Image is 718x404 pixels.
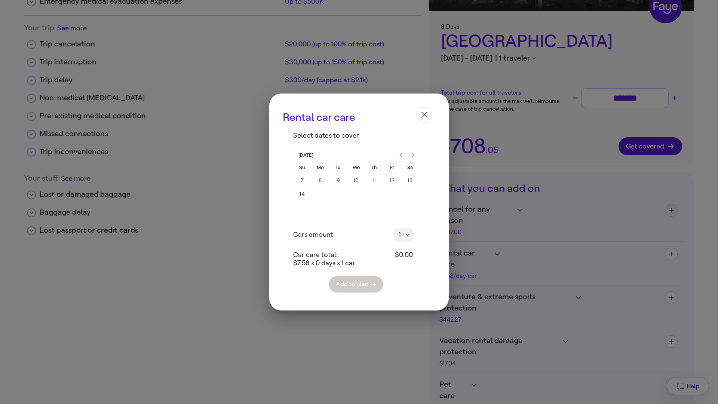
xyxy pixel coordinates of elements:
[417,107,432,123] button: Close
[394,228,413,242] div: Cars amount
[366,161,382,173] span: Thursday
[383,175,401,187] button: 12
[294,161,310,173] span: Sunday
[348,161,364,173] span: Wednesday
[329,276,383,293] button: Add to plan
[293,231,333,239] div: Cars amount
[312,161,328,173] span: Monday
[293,213,341,221] div: Selected dates:
[311,175,329,187] button: 8
[283,112,355,123] h2: Rental car care
[330,161,346,173] span: Tuesday
[293,251,355,267] div: $7.58 x 0 days x 1 car
[329,175,347,187] button: 9
[384,161,400,173] span: Friday
[298,151,313,159] div: [DATE]
[347,175,365,187] button: 10
[293,132,419,140] div: Select dates to cover
[293,251,351,259] div: Car care total:
[365,175,383,187] button: 11
[293,175,311,187] button: 7
[395,251,413,259] span: $0.00
[336,281,376,287] span: Add to plan
[293,188,311,200] button: 14
[401,175,419,187] button: 13
[402,161,418,173] span: Saturday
